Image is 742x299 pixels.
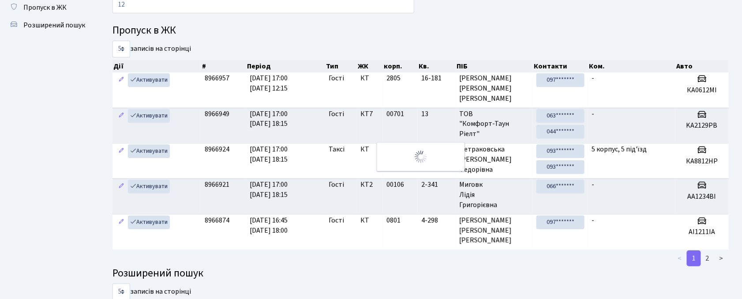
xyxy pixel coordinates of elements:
span: Розширений пошук [23,20,85,30]
span: 8966957 [205,73,229,83]
a: Активувати [128,180,170,193]
a: Розширений пошук [4,16,93,34]
span: 8966949 [205,109,229,119]
span: КТ [360,216,379,226]
span: 8966921 [205,180,229,189]
span: 2805 [386,73,401,83]
span: [DATE] 17:00 [DATE] 12:15 [250,73,288,93]
h5: АІ1211ІА [679,228,725,236]
th: Кв. [418,60,456,72]
span: КТ2 [360,180,379,190]
span: 13 [421,109,452,119]
th: корп. [383,60,418,72]
a: > [714,250,729,266]
th: Ком. [588,60,676,72]
span: - [592,109,594,119]
a: Активувати [128,216,170,229]
span: 8966924 [205,144,229,154]
h5: АА1234ВІ [679,193,725,201]
span: [DATE] 17:00 [DATE] 18:15 [250,109,288,129]
th: Дії [112,60,201,72]
span: 5 корпус, 5 під'їзд [592,144,647,154]
a: Активувати [128,73,170,87]
a: Редагувати [116,144,127,158]
span: КТ7 [360,109,379,119]
a: 1 [687,250,701,266]
h5: KA2129PB [679,121,725,130]
span: Гості [329,73,344,83]
span: - [592,216,594,225]
span: 0801 [386,216,401,225]
span: КТ [360,144,379,155]
span: КТ [360,73,379,83]
a: Редагувати [116,180,127,193]
span: Таксі [329,144,345,155]
th: Тип [326,60,357,72]
h4: Пропуск в ЖК [112,24,729,37]
a: Редагувати [116,109,127,123]
span: - [592,180,594,189]
th: Контакти [533,60,588,72]
span: Гості [329,180,344,190]
span: [DATE] 17:00 [DATE] 18:15 [250,180,288,200]
span: [PERSON_NAME] [PERSON_NAME] [PERSON_NAME] [459,73,529,104]
span: Миговк Лідія Григорієвна [459,180,529,210]
span: Пропуск в ЖК [23,3,67,12]
th: ЖК [357,60,383,72]
th: Період [246,60,326,72]
th: ПІБ [456,60,533,72]
span: 2-341 [421,180,452,190]
span: [DATE] 17:00 [DATE] 18:15 [250,144,288,164]
span: ТОВ "Комфорт-Таун Ріелт" [459,109,529,140]
a: Активувати [128,144,170,158]
span: 16-181 [421,73,452,83]
a: 2 [701,250,715,266]
h5: КА8812НР [679,157,725,166]
span: [PERSON_NAME] [PERSON_NAME] [PERSON_NAME] [459,216,529,246]
span: 4-298 [421,216,452,226]
span: - [592,73,594,83]
img: Обробка... [414,150,428,164]
span: Гості [329,216,344,226]
span: 8966874 [205,216,229,225]
h4: Розширений пошук [112,267,729,280]
select: записів на сторінці [112,41,130,57]
span: 00106 [386,180,404,189]
span: 00701 [386,109,404,119]
span: [DATE] 16:45 [DATE] 18:00 [250,216,288,235]
a: Редагувати [116,216,127,229]
a: Редагувати [116,73,127,87]
th: Авто [676,60,729,72]
span: Гості [329,109,344,119]
span: Петраковська [PERSON_NAME] Федорівна [459,144,529,175]
a: Активувати [128,109,170,123]
label: записів на сторінці [112,41,191,57]
th: # [201,60,246,72]
h5: КА0612МІ [679,86,725,95]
